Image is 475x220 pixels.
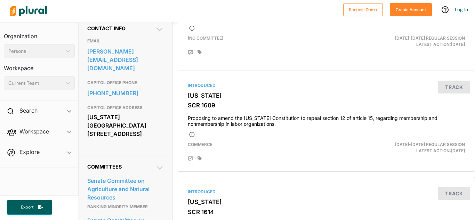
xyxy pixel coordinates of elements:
div: Latest Action: [DATE] [374,35,470,48]
span: [DATE]-[DATE] Regular Session [395,142,465,147]
div: Personal [8,48,63,55]
div: Add tags [198,156,202,161]
span: Commerce [188,142,212,147]
div: Current Team [8,80,63,87]
div: Latest Action: [DATE] [374,141,470,154]
button: Create Account [390,3,432,16]
div: Add tags [198,50,202,55]
h3: Workspace [4,58,75,73]
button: Track [438,81,470,93]
p: Ranking Minority Member [87,203,164,211]
span: [DATE]-[DATE] Regular Session [395,35,465,41]
div: [US_STATE][GEOGRAPHIC_DATA] [STREET_ADDRESS] [87,112,164,139]
button: Track [438,187,470,200]
a: Create Account [390,6,432,13]
h3: CAPITOL OFFICE ADDRESS [87,104,164,112]
a: Log In [455,6,468,13]
h2: Search [19,107,38,114]
div: (no committee) [183,35,374,48]
a: Request Demo [343,6,383,13]
h3: CAPITOL OFFICE PHONE [87,79,164,87]
div: Add Position Statement [188,156,193,162]
a: [PHONE_NUMBER] [87,88,164,98]
h3: Organization [4,26,75,41]
h4: Proposing to amend the [US_STATE] Constitution to repeal section 12 of article 15, regarding memb... [188,112,465,127]
button: Export [7,200,52,215]
span: Contact Info [87,25,126,31]
button: Request Demo [343,3,383,16]
div: Introduced [188,189,465,195]
span: Export [16,204,38,210]
h3: EMAIL [87,37,164,45]
h3: SCR 1609 [188,102,465,109]
div: Add Position Statement [188,50,193,55]
div: Introduced [188,82,465,89]
a: Senate Committee on Agriculture and Natural Resources [87,176,164,203]
a: [PERSON_NAME][EMAIL_ADDRESS][DOMAIN_NAME] [87,46,164,73]
span: Committees [87,164,122,170]
h3: [US_STATE] [188,92,465,99]
h3: [US_STATE] [188,198,465,205]
h3: SCR 1614 [188,209,465,215]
